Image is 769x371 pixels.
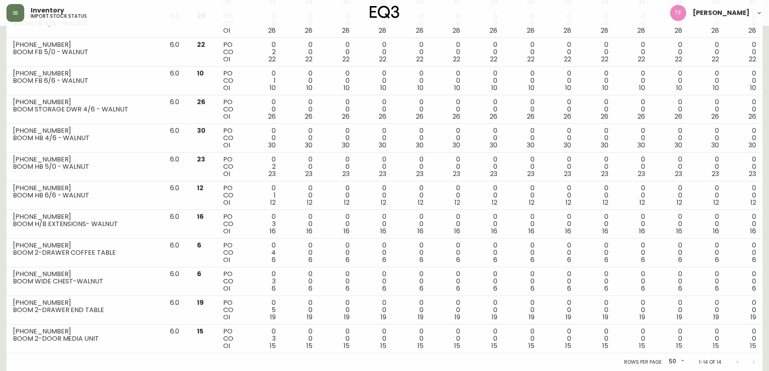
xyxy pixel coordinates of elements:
[695,70,719,92] div: 0 0
[436,41,461,63] div: 0 0
[223,99,239,120] div: PO CO
[490,26,497,35] span: 28
[325,70,350,92] div: 0 0
[564,112,571,121] span: 26
[362,242,387,264] div: 0 0
[491,226,497,236] span: 16
[621,184,645,206] div: 0 0
[382,255,386,264] span: 6
[510,184,534,206] div: 0 0
[528,226,534,236] span: 16
[13,184,157,192] div: [PHONE_NUMBER]
[163,95,191,124] td: 6.0
[567,255,571,264] span: 6
[307,198,312,207] span: 12
[675,169,682,178] span: 23
[416,140,423,150] span: 30
[637,112,645,121] span: 26
[456,255,460,264] span: 6
[251,41,276,63] div: 0 2
[399,70,423,92] div: 0 0
[223,83,230,92] span: OI
[13,127,157,134] div: [PHONE_NUMBER]
[639,198,645,207] span: 12
[436,213,461,235] div: 0 0
[13,20,157,27] div: BOOM FB 4/6 - WALNUT
[251,213,276,235] div: 0 3
[418,198,423,207] span: 12
[342,169,350,178] span: 23
[732,41,756,63] div: 0 0
[712,169,719,178] span: 23
[748,112,756,121] span: 26
[676,226,682,236] span: 16
[732,184,756,206] div: 0 0
[13,70,157,77] div: [PHONE_NUMBER]
[380,83,386,92] span: 10
[638,169,645,178] span: 23
[658,184,682,206] div: 0 0
[453,169,460,178] span: 23
[584,184,608,206] div: 0 0
[223,198,230,207] span: OI
[436,127,461,149] div: 0 0
[325,41,350,63] div: 0 0
[678,255,682,264] span: 6
[732,99,756,120] div: 0 0
[325,127,350,149] div: 0 0
[13,242,157,249] div: [PHONE_NUMBER]
[223,127,239,149] div: PO CO
[362,156,387,178] div: 0 0
[381,198,386,207] span: 12
[223,184,239,206] div: PO CO
[641,255,645,264] span: 6
[223,242,239,264] div: PO CO
[527,169,534,178] span: 23
[436,70,461,92] div: 0 0
[473,70,497,92] div: 0 0
[584,242,608,264] div: 0 0
[325,213,350,235] div: 0 0
[436,156,461,178] div: 0 0
[223,112,230,121] span: OI
[31,7,64,14] span: Inventory
[695,156,719,178] div: 0 0
[342,54,350,64] span: 22
[344,198,350,207] span: 12
[455,198,460,207] span: 12
[289,242,313,264] div: 0 0
[306,226,312,236] span: 16
[510,99,534,120] div: 0 0
[399,99,423,120] div: 0 0
[251,13,276,34] div: 0 0
[528,83,534,92] span: 10
[604,255,608,264] span: 6
[566,198,571,207] span: 12
[13,192,157,199] div: BOOM HB 6/6 - WALNUT
[362,99,387,120] div: 0 0
[658,156,682,178] div: 0 0
[268,112,276,121] span: 26
[732,213,756,235] div: 0 0
[223,156,239,178] div: PO CO
[602,83,608,92] span: 10
[399,13,423,34] div: 0 0
[197,183,203,193] span: 12
[342,140,350,150] span: 30
[251,99,276,120] div: 0 0
[379,169,386,178] span: 23
[695,184,719,206] div: 0 0
[695,41,719,63] div: 0 0
[564,54,571,64] span: 22
[223,169,230,178] span: OI
[251,184,276,206] div: 0 1
[163,153,191,181] td: 6.0
[325,184,350,206] div: 0 0
[584,127,608,149] div: 0 0
[564,26,571,35] span: 28
[732,127,756,149] div: 0 0
[399,242,423,264] div: 0 0
[370,6,400,19] img: logo
[362,127,387,149] div: 0 0
[197,40,205,49] span: 22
